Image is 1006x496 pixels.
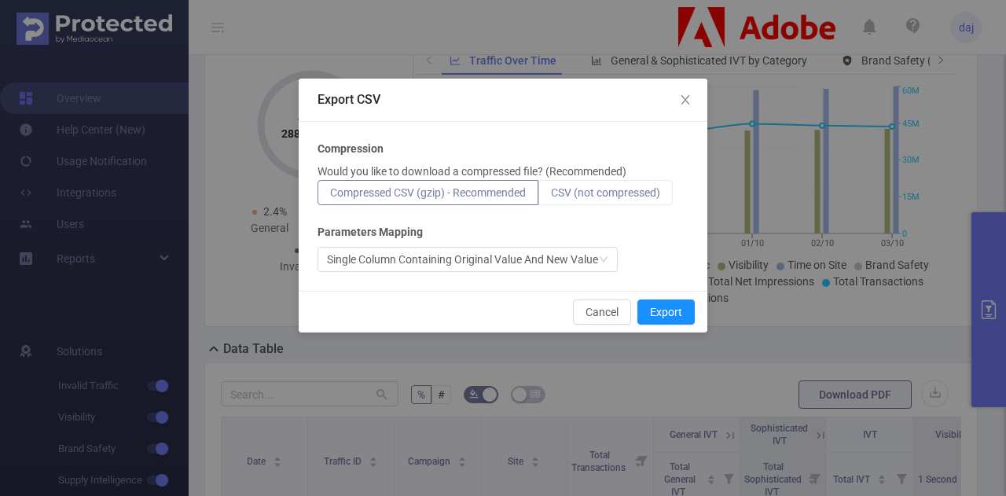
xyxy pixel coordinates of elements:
button: Export [637,299,695,325]
button: Cancel [573,299,631,325]
i: icon: down [599,255,608,266]
p: Would you like to download a compressed file? (Recommended) [318,163,626,180]
span: Compressed CSV (gzip) - Recommended [330,186,526,199]
span: CSV (not compressed) [551,186,660,199]
button: Close [663,79,707,123]
i: icon: close [679,94,692,106]
div: Single Column Containing Original Value And New Value [327,248,598,271]
b: Compression [318,141,384,157]
div: Export CSV [318,91,688,108]
b: Parameters Mapping [318,224,423,241]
